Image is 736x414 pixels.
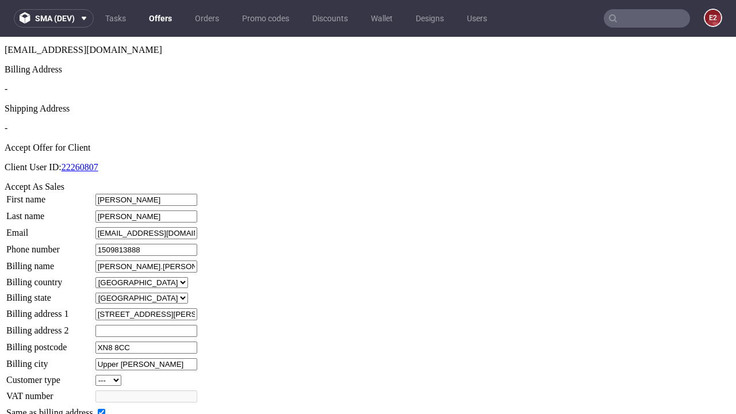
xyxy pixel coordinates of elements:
[14,9,94,28] button: sma (dev)
[705,10,721,26] figcaption: e2
[6,271,94,284] td: Billing address 1
[142,9,179,28] a: Offers
[6,287,94,301] td: Billing address 2
[6,255,94,267] td: Billing state
[6,304,94,317] td: Billing postcode
[6,338,94,350] td: Customer type
[5,86,7,96] span: -
[6,206,94,220] td: Phone number
[5,28,731,38] div: Billing Address
[6,321,94,334] td: Billing city
[5,145,731,155] div: Accept As Sales
[5,47,7,57] span: -
[364,9,400,28] a: Wallet
[62,125,98,135] a: 22260807
[6,173,94,186] td: Last name
[6,223,94,236] td: Billing name
[6,353,94,366] td: VAT number
[235,9,296,28] a: Promo codes
[6,156,94,170] td: First name
[460,9,494,28] a: Users
[5,106,731,116] div: Accept Offer for Client
[98,9,133,28] a: Tasks
[35,14,75,22] span: sma (dev)
[305,9,355,28] a: Discounts
[188,9,226,28] a: Orders
[6,240,94,252] td: Billing country
[5,125,731,136] p: Client User ID:
[6,190,94,203] td: Email
[409,9,451,28] a: Designs
[6,370,94,382] td: Same as billing address
[5,67,731,77] div: Shipping Address
[5,8,162,18] span: [EMAIL_ADDRESS][DOMAIN_NAME]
